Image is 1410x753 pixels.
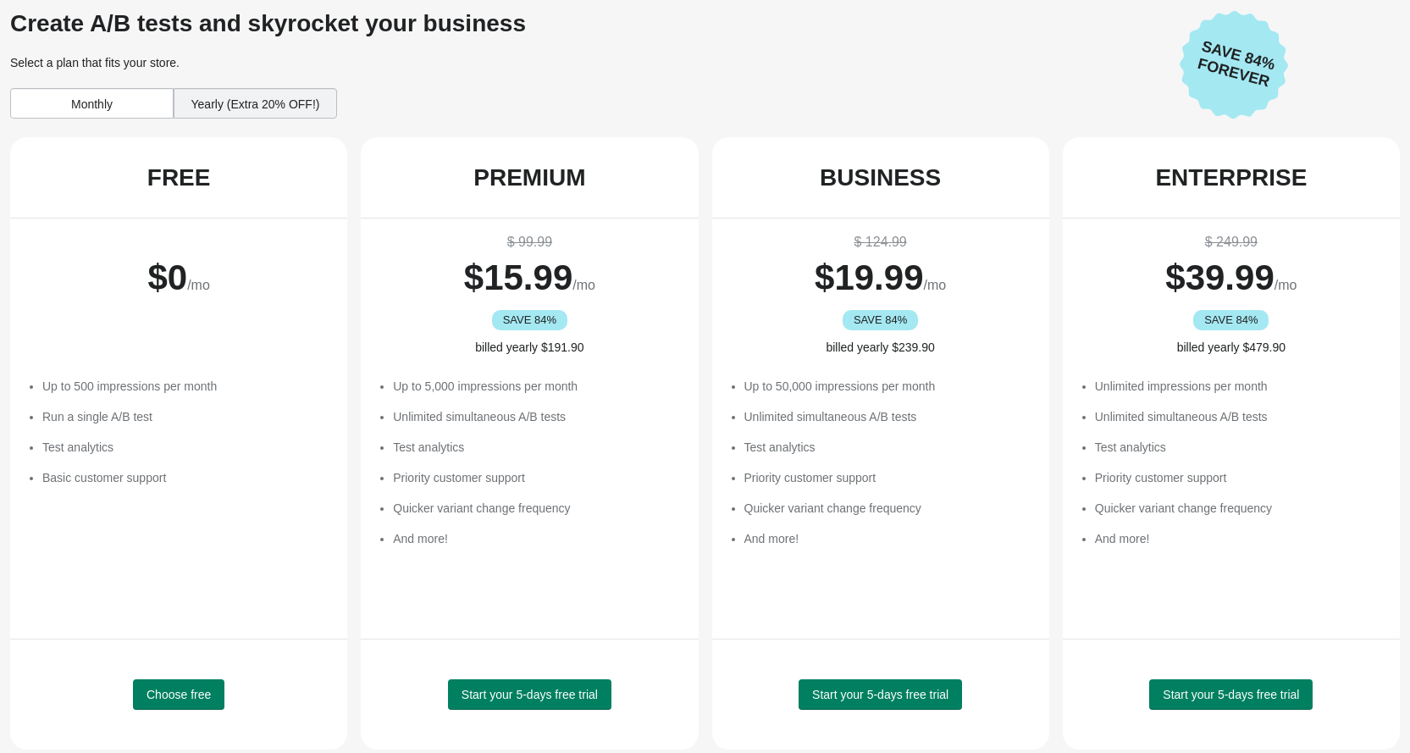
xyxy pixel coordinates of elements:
[1095,408,1383,425] li: Unlimited simultaneous A/B tests
[820,164,941,191] div: BUSINESS
[133,679,224,710] button: Choose free
[744,500,1032,517] li: Quicker variant change frequency
[378,339,681,356] div: billed yearly $191.90
[744,378,1032,395] li: Up to 50,000 impressions per month
[378,232,681,252] div: $ 99.99
[729,232,1032,252] div: $ 124.99
[492,310,567,330] div: SAVE 84%
[17,685,71,736] iframe: chat widget
[1095,500,1383,517] li: Quicker variant change frequency
[393,408,681,425] li: Unlimited simultaneous A/B tests
[1163,688,1299,701] span: Start your 5-days free trial
[729,339,1032,356] div: billed yearly $239.90
[42,408,330,425] li: Run a single A/B test
[10,54,1166,71] div: Select a plan that fits your store.
[815,257,923,297] span: $ 19.99
[1095,439,1383,456] li: Test analytics
[42,439,330,456] li: Test analytics
[147,164,211,191] div: FREE
[42,469,330,486] li: Basic customer support
[462,688,598,701] span: Start your 5-days free trial
[393,378,681,395] li: Up to 5,000 impressions per month
[393,530,681,547] li: And more!
[147,257,187,297] span: $ 0
[1080,232,1383,252] div: $ 249.99
[1165,257,1274,297] span: $ 39.99
[10,10,1166,37] div: Create A/B tests and skyrocket your business
[393,500,681,517] li: Quicker variant change frequency
[744,469,1032,486] li: Priority customer support
[147,688,211,701] span: Choose free
[1180,10,1288,119] img: Save 84% Forever
[744,408,1032,425] li: Unlimited simultaneous A/B tests
[1080,339,1383,356] div: billed yearly $479.90
[812,688,948,701] span: Start your 5-days free trial
[572,278,595,292] span: /mo
[187,278,210,292] span: /mo
[799,679,962,710] button: Start your 5-days free trial
[1193,310,1269,330] div: SAVE 84%
[1149,679,1313,710] button: Start your 5-days free trial
[924,278,947,292] span: /mo
[744,439,1032,456] li: Test analytics
[174,88,337,119] div: Yearly (Extra 20% OFF!)
[1184,35,1287,94] span: Save 84% Forever
[464,257,572,297] span: $ 15.99
[448,679,611,710] button: Start your 5-days free trial
[1155,164,1307,191] div: ENTERPRISE
[744,530,1032,547] li: And more!
[1275,278,1297,292] span: /mo
[393,439,681,456] li: Test analytics
[843,310,918,330] div: SAVE 84%
[42,378,330,395] li: Up to 500 impressions per month
[1095,530,1383,547] li: And more!
[1095,469,1383,486] li: Priority customer support
[393,469,681,486] li: Priority customer support
[1095,378,1383,395] li: Unlimited impressions per month
[473,164,585,191] div: PREMIUM
[10,88,174,119] div: Monthly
